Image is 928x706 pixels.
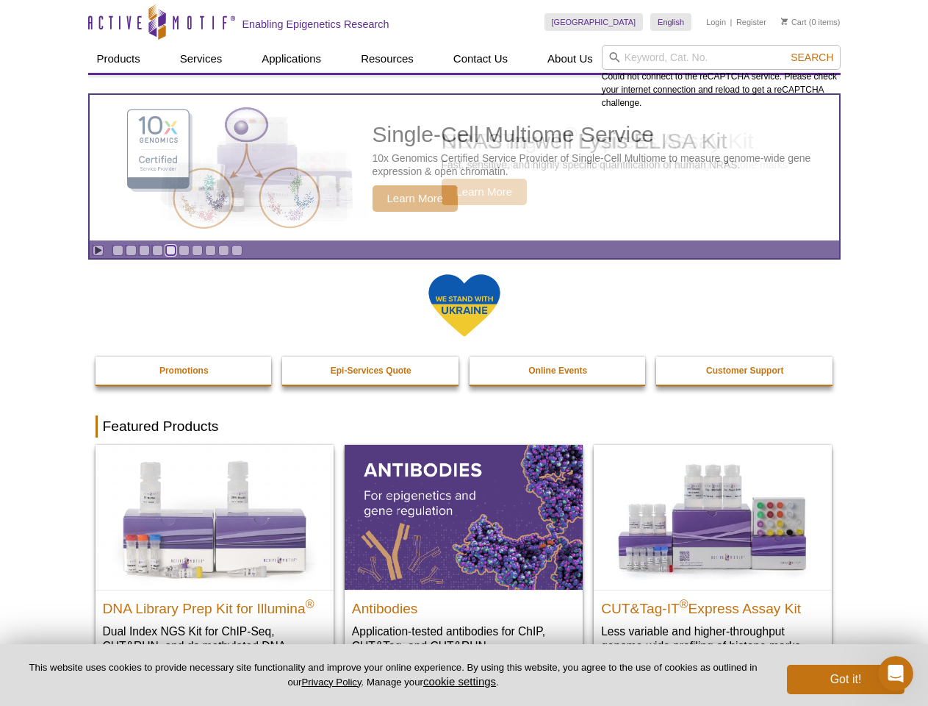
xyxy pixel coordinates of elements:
a: Login [706,17,726,27]
button: Search [786,51,838,64]
strong: Promotions [159,366,209,376]
a: [GEOGRAPHIC_DATA] [544,13,644,31]
p: This website uses cookies to provide necessary site functionality and improve your online experie... [24,661,763,689]
a: Customer Support [656,357,834,385]
a: DNA Library Prep Kit for Illumina DNA Library Prep Kit for Illumina® Dual Index NGS Kit for ChIP-... [96,445,334,682]
li: (0 items) [781,13,841,31]
a: Go to slide 6 [179,245,190,256]
a: Promotions [96,357,273,385]
a: Services [171,45,231,73]
iframe: Intercom live chat [878,656,913,691]
h2: Enabling Epigenetics Research [242,18,389,31]
strong: Epi-Services Quote [331,366,411,376]
p: Less variable and higher-throughput genome-wide profiling of histone marks​. [601,624,824,654]
h2: CUT&Tag-IT Express Assay Kit [601,594,824,616]
img: We Stand With Ukraine [428,273,501,338]
a: Go to slide 8 [205,245,216,256]
a: Resources [352,45,422,73]
a: English [650,13,691,31]
a: Go to slide 3 [139,245,150,256]
h2: Antibodies [352,594,575,616]
div: Could not connect to the reCAPTCHA service. Please check your internet connection and reload to g... [602,45,841,110]
a: Applications [253,45,330,73]
a: Privacy Policy [301,677,361,688]
a: Go to slide 1 [112,245,123,256]
a: Go to slide 4 [152,245,163,256]
a: Go to slide 7 [192,245,203,256]
strong: Customer Support [706,366,783,376]
img: All Antibodies [345,445,583,589]
input: Keyword, Cat. No. [602,45,841,70]
a: Epi-Services Quote [282,357,460,385]
a: All Antibodies Antibodies Application-tested antibodies for ChIP, CUT&Tag, and CUT&RUN. [345,445,583,668]
a: Cart [781,17,807,27]
button: Got it! [787,665,904,694]
a: Go to slide 10 [231,245,242,256]
img: Your Cart [781,18,788,25]
a: Register [736,17,766,27]
a: Contact Us [445,45,517,73]
a: Toggle autoplay [93,245,104,256]
a: Online Events [470,357,647,385]
span: Search [791,51,833,63]
button: cookie settings [423,675,496,688]
a: Products [88,45,149,73]
p: Dual Index NGS Kit for ChIP-Seq, CUT&RUN, and ds methylated DNA assays. [103,624,326,668]
img: CUT&Tag-IT® Express Assay Kit [594,445,832,589]
p: Application-tested antibodies for ChIP, CUT&Tag, and CUT&RUN. [352,624,575,654]
sup: ® [680,597,688,610]
sup: ® [306,597,314,610]
strong: Online Events [528,366,587,376]
li: | [730,13,733,31]
a: About Us [539,45,602,73]
a: CUT&Tag-IT® Express Assay Kit CUT&Tag-IT®Express Assay Kit Less variable and higher-throughput ge... [594,445,832,668]
a: Go to slide 5 [165,245,176,256]
img: DNA Library Prep Kit for Illumina [96,445,334,589]
h2: Featured Products [96,416,833,438]
h2: DNA Library Prep Kit for Illumina [103,594,326,616]
a: Go to slide 9 [218,245,229,256]
a: Go to slide 2 [126,245,137,256]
